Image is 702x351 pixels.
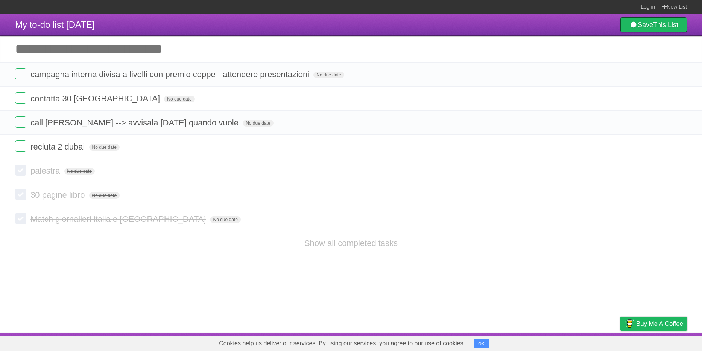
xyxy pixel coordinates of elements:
[164,96,194,102] span: No due date
[243,120,273,127] span: No due date
[15,92,26,104] label: Done
[15,116,26,128] label: Done
[30,166,62,175] span: palestra
[30,214,208,224] span: Match giornalieri italia e [GEOGRAPHIC_DATA]
[64,168,95,175] span: No due date
[624,317,634,330] img: Buy me a coffee
[30,142,87,151] span: recluta 2 dubai
[30,70,311,79] span: campagna interna divisa a livelli con premio coppe - attendere presentazioni
[304,238,398,248] a: Show all completed tasks
[15,20,95,30] span: My to-do list [DATE]
[585,335,602,349] a: Terms
[620,317,687,331] a: Buy me a coffee
[313,72,344,78] span: No due date
[653,21,678,29] b: This List
[611,335,630,349] a: Privacy
[15,140,26,152] label: Done
[15,165,26,176] label: Done
[30,118,240,127] span: call [PERSON_NAME] --> avvisala [DATE] quando vuole
[640,335,687,349] a: Suggest a feature
[211,336,473,351] span: Cookies help us deliver our services. By using our services, you agree to our use of cookies.
[89,144,120,151] span: No due date
[620,17,687,32] a: SaveThis List
[474,339,489,348] button: OK
[30,94,162,103] span: contatta 30 [GEOGRAPHIC_DATA]
[15,189,26,200] label: Done
[89,192,120,199] span: No due date
[30,190,87,200] span: 30 pagine libro
[636,317,683,330] span: Buy me a coffee
[520,335,536,349] a: About
[210,216,240,223] span: No due date
[15,68,26,79] label: Done
[545,335,576,349] a: Developers
[15,213,26,224] label: Done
